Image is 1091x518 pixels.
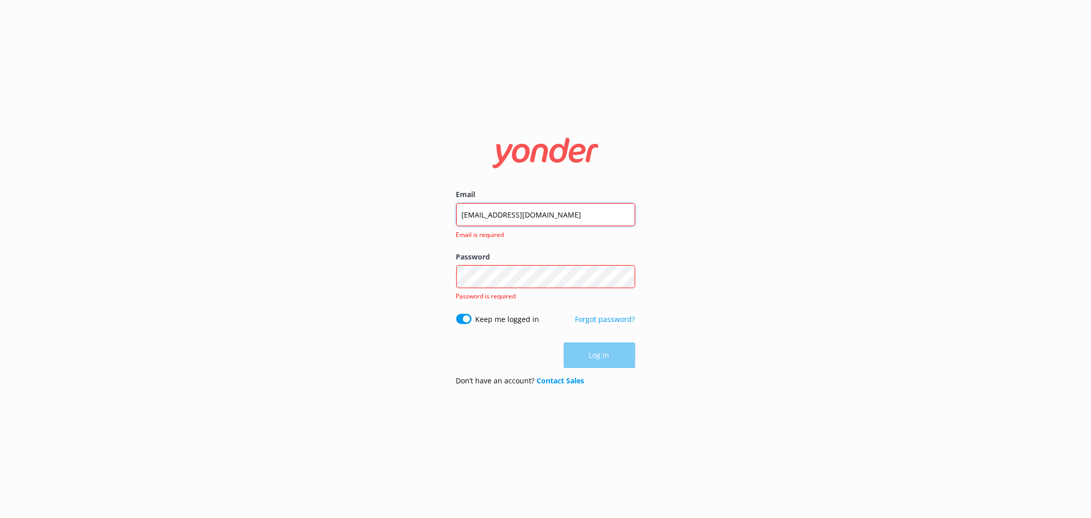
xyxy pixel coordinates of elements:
span: Email is required [456,230,629,240]
input: user@emailaddress.com [456,203,635,226]
label: Password [456,251,635,263]
label: Keep me logged in [476,314,540,325]
label: Email [456,189,635,200]
p: Don’t have an account? [456,375,585,386]
button: Show password [615,267,635,287]
a: Contact Sales [537,376,585,385]
span: Password is required [456,292,516,300]
a: Forgot password? [575,314,635,324]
